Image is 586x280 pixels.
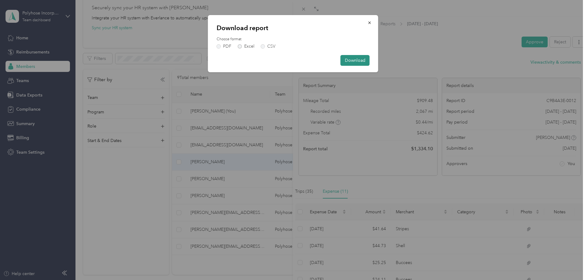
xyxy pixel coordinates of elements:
[341,55,370,66] button: Download
[238,44,254,49] label: Excel
[552,246,586,280] iframe: Everlance-gr Chat Button Frame
[217,24,370,32] p: Download report
[261,44,276,49] label: CSV
[217,44,231,49] label: PDF
[217,37,370,42] label: Choose format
